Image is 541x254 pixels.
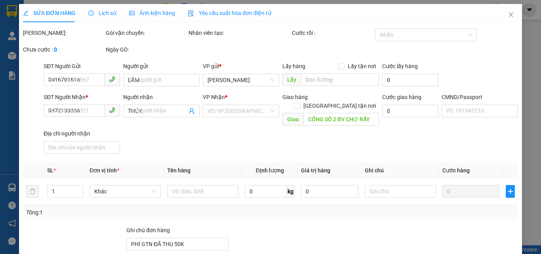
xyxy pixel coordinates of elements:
[282,73,301,86] span: Lấy
[282,63,305,69] span: Lấy hàng
[300,101,379,110] span: [GEOGRAPHIC_DATA] tận nơi
[365,185,436,198] input: Ghi Chú
[255,167,284,174] span: Định lượng
[44,93,120,101] div: SĐT Người Nhận
[23,10,76,16] span: SỬA ĐƠN HÀNG
[287,185,295,198] span: kg
[44,62,120,71] div: SĐT Người Gửi
[90,167,119,174] span: Đơn vị tính
[301,73,379,86] input: Dọc đường
[23,10,29,16] span: edit
[189,108,195,114] span: user-add
[189,29,290,37] div: Nhân viên tạo:
[109,107,115,113] span: phone
[208,74,274,86] span: Ngã Tư Huyện
[106,29,187,37] div: Gói vận chuyển:
[167,167,190,174] span: Tên hàng
[123,93,200,101] div: Người nhận
[126,238,228,250] input: Ghi chú đơn hàng
[203,94,225,100] span: VP Nhận
[44,129,120,138] div: Địa chỉ người nhận
[382,94,421,100] label: Cước giao hàng
[442,93,518,101] div: CMND/Passport
[188,10,194,17] img: icon
[129,10,175,16] span: Ảnh kiện hàng
[26,185,39,198] button: delete
[442,167,470,174] span: Cước hàng
[106,45,187,54] div: Ngày GD:
[23,45,104,54] div: Chưa cước :
[382,105,438,117] input: Cước giao hàng
[382,63,417,69] label: Cước lấy hàng
[44,141,120,154] input: Địa chỉ của người nhận
[167,185,238,198] input: VD: Bàn, Ghế
[303,113,379,126] input: Dọc đường
[188,10,271,16] span: Yêu cầu xuất hóa đơn điện tử
[506,188,514,195] span: plus
[282,113,303,126] span: Giao
[362,163,439,178] th: Ghi chú
[344,62,379,71] span: Lấy tận nơi
[500,4,522,26] button: Close
[88,10,94,16] span: clock-circle
[23,29,104,37] div: [PERSON_NAME]:
[506,185,515,198] button: plus
[94,185,156,197] span: Khác
[26,208,210,217] div: Tổng: 1
[282,94,308,100] span: Giao hàng
[301,167,330,174] span: Giá trị hàng
[126,227,170,233] label: Ghi chú đơn hàng
[54,46,57,53] b: 0
[109,76,115,82] span: phone
[292,29,373,37] div: Cước rồi :
[88,10,116,16] span: Lịch sử
[123,62,200,71] div: Người gửi
[382,74,438,86] input: Cước lấy hàng
[47,167,53,174] span: SL
[442,185,499,198] input: 0
[508,11,514,18] span: close
[203,62,279,71] div: VP gửi
[129,10,135,16] span: picture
